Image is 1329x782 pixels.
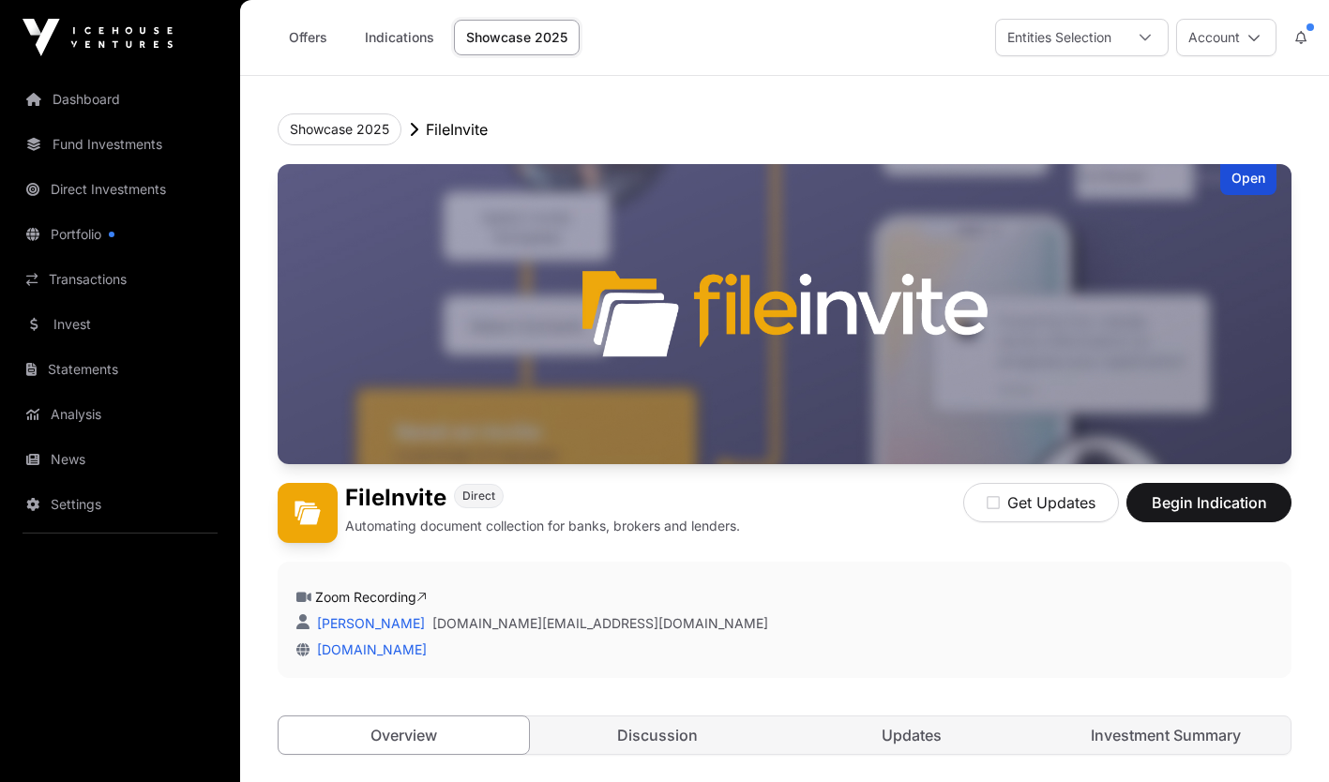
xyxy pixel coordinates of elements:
[353,20,446,55] a: Indications
[1235,692,1329,782] iframe: Chat Widget
[15,394,225,435] a: Analysis
[787,716,1037,754] a: Updates
[1220,164,1276,195] div: Open
[996,20,1123,55] div: Entities Selection
[15,79,225,120] a: Dashboard
[345,517,740,535] p: Automating document collection for banks, brokers and lenders.
[270,20,345,55] a: Offers
[315,589,427,605] a: Zoom Recording
[15,439,225,480] a: News
[15,214,225,255] a: Portfolio
[278,715,530,755] a: Overview
[1150,491,1268,514] span: Begin Indication
[1040,716,1291,754] a: Investment Summary
[1126,502,1291,520] a: Begin Indication
[533,716,783,754] a: Discussion
[23,19,173,56] img: Icehouse Ventures Logo
[432,614,768,633] a: [DOMAIN_NAME][EMAIL_ADDRESS][DOMAIN_NAME]
[313,615,425,631] a: [PERSON_NAME]
[278,113,401,145] button: Showcase 2025
[15,124,225,165] a: Fund Investments
[310,641,427,657] a: [DOMAIN_NAME]
[426,118,488,141] p: FileInvite
[15,259,225,300] a: Transactions
[15,484,225,525] a: Settings
[1176,19,1276,56] button: Account
[15,349,225,390] a: Statements
[15,169,225,210] a: Direct Investments
[278,483,338,543] img: FileInvite
[462,489,495,504] span: Direct
[278,164,1291,464] img: FileInvite
[963,483,1119,522] button: Get Updates
[345,483,446,513] h1: FileInvite
[279,716,1291,754] nav: Tabs
[15,304,225,345] a: Invest
[1126,483,1291,522] button: Begin Indication
[454,20,580,55] a: Showcase 2025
